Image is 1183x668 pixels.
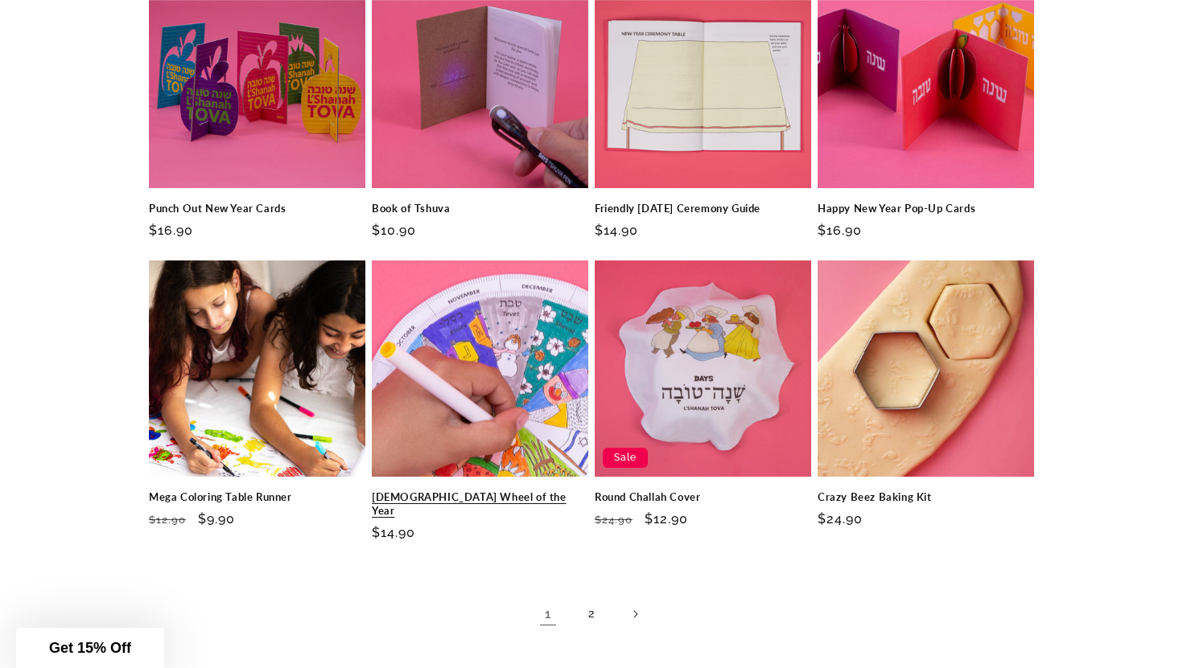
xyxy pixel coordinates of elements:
a: Crazy Beez Baking Kit [818,490,1034,504]
span: Get 15% Off [49,640,131,656]
a: Happy New Year Pop-Up Cards [818,202,1034,215]
a: Friendly [DATE] Ceremony Guide [595,202,811,215]
a: Round Challah Cover [595,490,811,504]
a: Mega Coloring Table Runner [149,490,365,504]
a: Page 1 [530,596,566,632]
a: Next page [617,596,653,632]
a: [DEMOGRAPHIC_DATA] Wheel of the Year [372,490,588,518]
nav: Pagination [149,596,1034,632]
a: Punch Out New Year Cards [149,202,365,215]
a: Page 2 [574,596,609,632]
a: Book of Tshuva [372,202,588,215]
div: Get 15% Off [16,628,164,668]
